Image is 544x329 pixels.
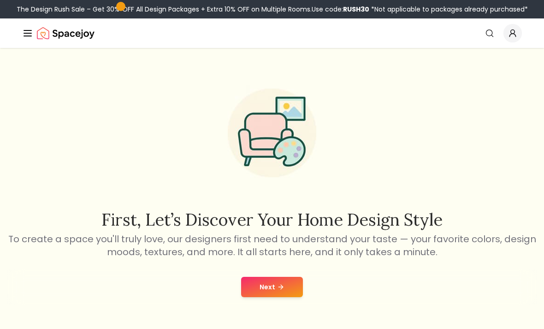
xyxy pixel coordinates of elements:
[241,277,303,297] button: Next
[312,5,369,14] span: Use code:
[369,5,528,14] span: *Not applicable to packages already purchased*
[17,5,528,14] div: The Design Rush Sale – Get 30% OFF All Design Packages + Extra 10% OFF on Multiple Rooms.
[22,18,522,48] nav: Global
[343,5,369,14] b: RUSH30
[37,24,95,42] img: Spacejoy Logo
[7,233,537,258] p: To create a space you'll truly love, our designers first need to understand your taste — your fav...
[37,24,95,42] a: Spacejoy
[213,74,331,192] img: Start Style Quiz Illustration
[7,210,537,229] h2: First, let’s discover your home design style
